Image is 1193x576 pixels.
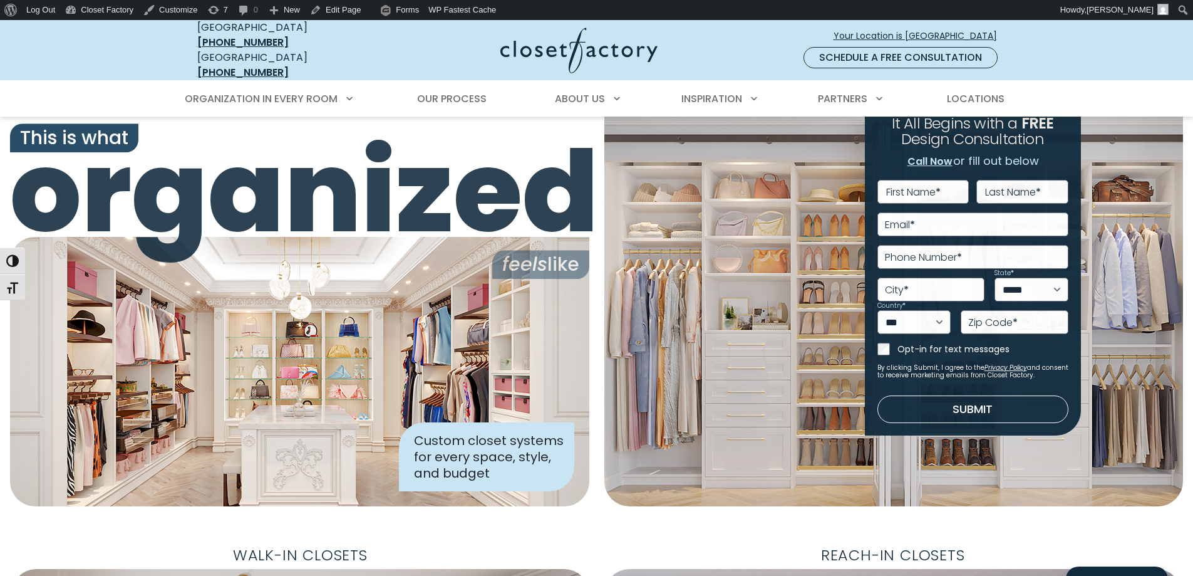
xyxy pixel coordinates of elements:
[197,35,289,50] a: [PHONE_NUMBER]
[197,65,289,80] a: [PHONE_NUMBER]
[555,92,605,106] span: About Us
[10,237,589,506] img: Closet Factory designed closet
[500,28,658,73] img: Closet Factory Logo
[1087,5,1154,14] span: [PERSON_NAME]
[833,25,1008,47] a: Your Location is [GEOGRAPHIC_DATA]
[197,20,379,50] div: [GEOGRAPHIC_DATA]
[811,542,975,569] span: Reach-In Closets
[176,81,1018,117] nav: Primary Menu
[492,250,589,279] span: like
[417,92,487,106] span: Our Process
[197,50,379,80] div: [GEOGRAPHIC_DATA]
[185,92,338,106] span: Organization in Every Room
[947,92,1004,106] span: Locations
[681,92,742,106] span: Inspiration
[803,47,998,68] a: Schedule a Free Consultation
[223,542,378,569] span: Walk-In Closets
[818,92,867,106] span: Partners
[10,136,589,249] span: organized
[834,29,1007,43] span: Your Location is [GEOGRAPHIC_DATA]
[502,251,547,278] i: feels
[399,422,574,491] div: Custom closet systems for every space, style, and budget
